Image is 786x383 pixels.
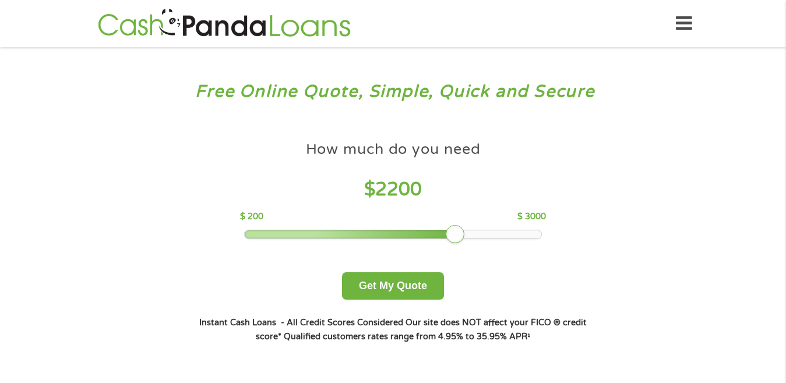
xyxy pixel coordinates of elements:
[306,140,481,159] h4: How much do you need
[240,210,263,223] p: $ 200
[94,7,354,40] img: GetLoanNow Logo
[256,318,587,342] strong: Our site does NOT affect your FICO ® credit score*
[375,178,422,201] span: 2200
[517,210,546,223] p: $ 3000
[342,272,444,300] button: Get My Quote
[199,318,403,328] strong: Instant Cash Loans - All Credit Scores Considered
[240,178,546,202] h4: $
[34,81,753,103] h3: Free Online Quote, Simple, Quick and Secure
[284,332,530,342] strong: Qualified customers rates range from 4.95% to 35.95% APR¹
